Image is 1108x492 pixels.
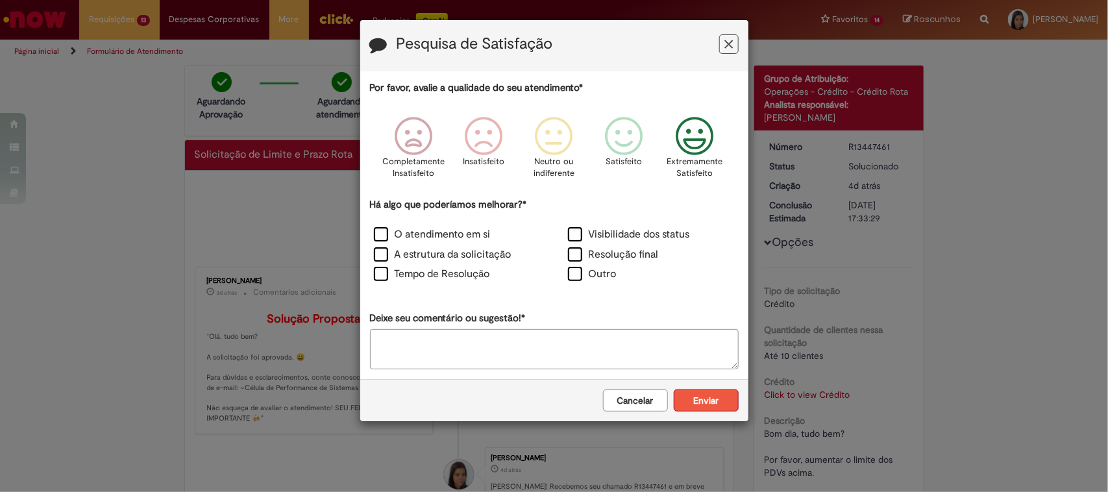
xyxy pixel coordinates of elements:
label: Outro [568,267,617,282]
div: Insatisfeito [450,107,517,196]
p: Neutro ou indiferente [530,156,577,180]
label: Pesquisa de Satisfação [397,36,553,53]
div: Extremamente Satisfeito [661,107,728,196]
p: Completamente Insatisfeito [382,156,445,180]
div: Há algo que poderíamos melhorar?* [370,198,739,286]
label: Tempo de Resolução [374,267,490,282]
label: Resolução final [568,247,659,262]
p: Extremamente Satisfeito [667,156,722,180]
label: Por favor, avalie a qualidade do seu atendimento* [370,81,584,95]
div: Neutro ou indiferente [521,107,587,196]
label: Deixe seu comentário ou sugestão!* [370,312,526,325]
label: O atendimento em si [374,227,491,242]
label: Visibilidade dos status [568,227,690,242]
label: A estrutura da solicitação [374,247,511,262]
p: Satisfeito [606,156,643,168]
div: Completamente Insatisfeito [380,107,447,196]
p: Insatisfeito [463,156,504,168]
button: Enviar [674,389,739,412]
button: Cancelar [603,389,668,412]
div: Satisfeito [591,107,658,196]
